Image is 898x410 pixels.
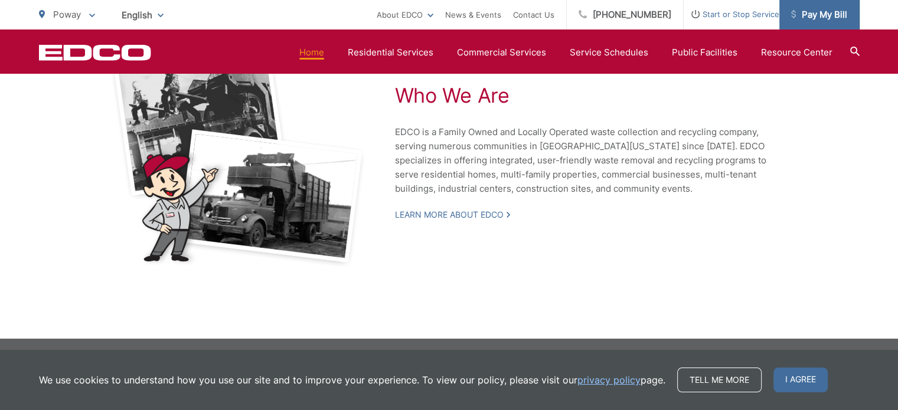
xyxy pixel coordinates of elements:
a: Public Facilities [672,45,737,60]
a: privacy policy [577,373,641,387]
a: Service Schedules [570,45,648,60]
a: News & Events [445,8,501,22]
span: English [113,5,172,25]
img: Black and white photos of early garbage trucks [110,38,365,268]
span: I agree [773,368,828,392]
a: Resource Center [761,45,832,60]
a: Residential Services [348,45,433,60]
span: Pay My Bill [791,8,847,22]
h2: Who We Are [395,84,791,107]
a: Commercial Services [457,45,546,60]
a: Learn More About EDCO [395,209,510,220]
span: Poway [53,9,81,20]
a: About EDCO [377,8,433,22]
a: EDCD logo. Return to the homepage. [39,44,151,61]
a: Contact Us [513,8,554,22]
p: EDCO is a Family Owned and Locally Operated waste collection and recycling company, serving numer... [395,125,791,196]
a: Tell me more [677,368,762,392]
a: Home [299,45,324,60]
p: We use cookies to understand how you use our site and to improve your experience. To view our pol... [39,373,665,387]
